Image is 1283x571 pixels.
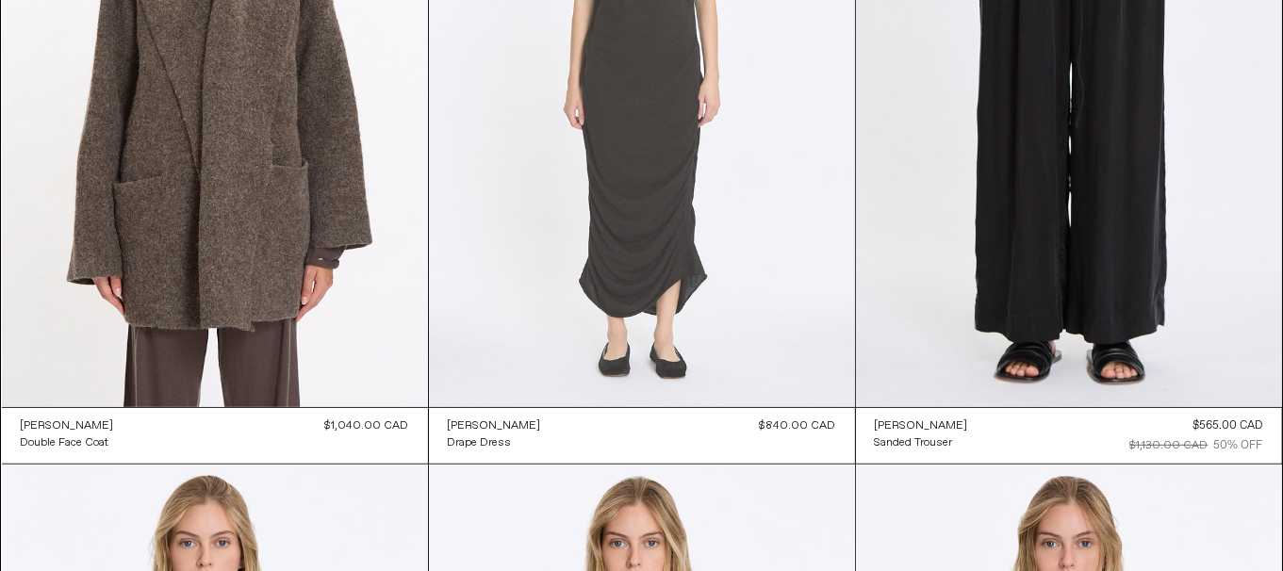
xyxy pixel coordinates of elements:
a: Drape Dress [448,434,541,451]
div: 50% OFF [1214,437,1263,454]
a: [PERSON_NAME] [448,417,541,434]
a: Sanded Trouser [875,434,968,451]
div: $1,040.00 CAD [325,417,409,434]
div: [PERSON_NAME] [21,418,114,434]
a: [PERSON_NAME] [875,417,968,434]
div: $1,130.00 CAD [1130,437,1209,454]
div: $565.00 CAD [1193,417,1263,434]
div: Sanded Trouser [875,435,953,451]
div: Double Face Coat [21,435,109,451]
div: $840.00 CAD [760,417,836,434]
div: [PERSON_NAME] [448,418,541,434]
a: [PERSON_NAME] [21,417,114,434]
a: Double Face Coat [21,434,114,451]
div: Drape Dress [448,435,512,451]
div: [PERSON_NAME] [875,418,968,434]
